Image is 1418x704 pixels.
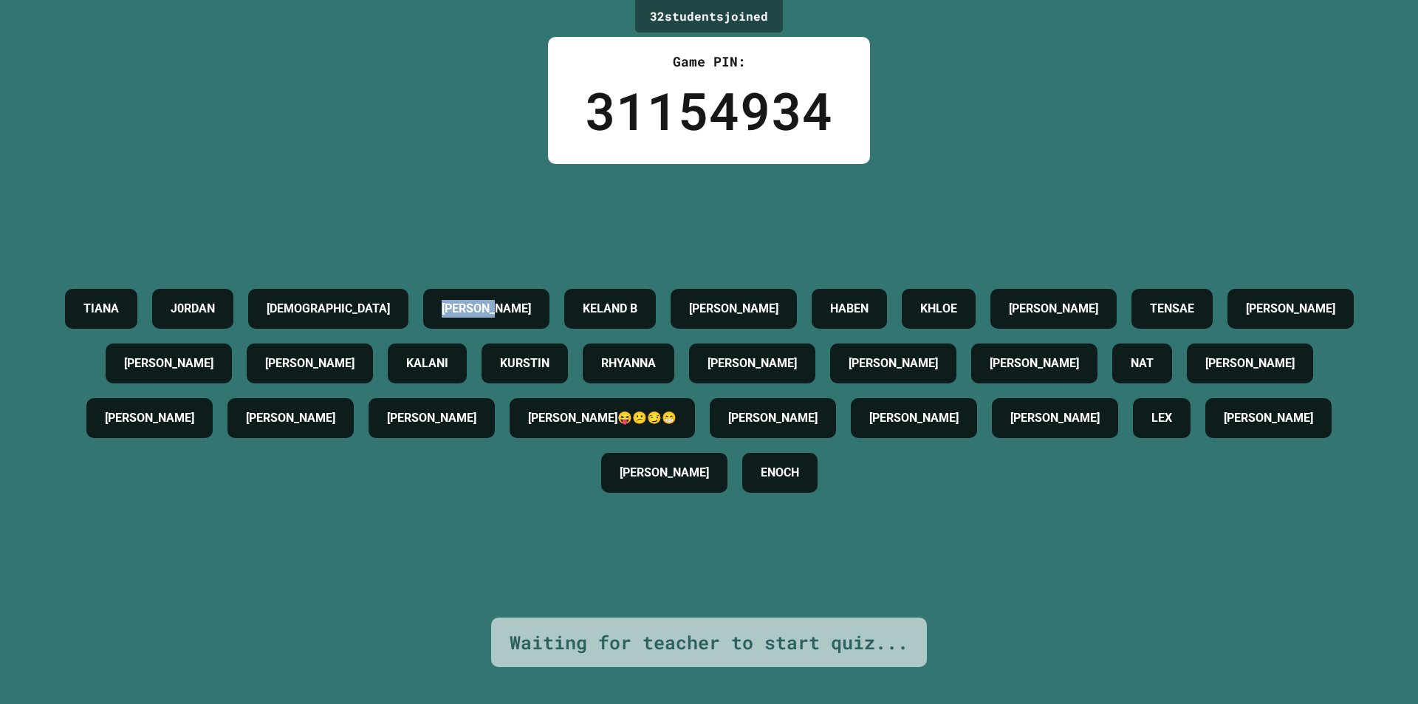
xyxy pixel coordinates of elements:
h4: [PERSON_NAME] [1205,355,1295,372]
div: Waiting for teacher to start quiz... [510,629,908,657]
h4: [PERSON_NAME] [265,355,354,372]
h4: [PERSON_NAME] [1246,300,1335,318]
h4: [PERSON_NAME]😝😕😏😁 [528,409,677,427]
h4: KELAND B [583,300,637,318]
h4: [PERSON_NAME] [689,300,778,318]
div: Game PIN: [585,52,833,72]
h4: [DEMOGRAPHIC_DATA] [267,300,390,318]
h4: KALANI [406,355,448,372]
h4: [PERSON_NAME] [387,409,476,427]
h4: [PERSON_NAME] [869,409,959,427]
h4: [PERSON_NAME] [1224,409,1313,427]
h4: TENSAE [1150,300,1194,318]
h4: RHYANNA [601,355,656,372]
h4: LEX [1151,409,1172,427]
h4: J0RDAN [171,300,215,318]
h4: NAT [1131,355,1154,372]
h4: KHLOE [920,300,957,318]
h4: [PERSON_NAME] [1009,300,1098,318]
h4: ENOCH [761,464,799,482]
div: 31154934 [585,72,833,149]
h4: TIANA [83,300,119,318]
h4: [PERSON_NAME] [246,409,335,427]
h4: [PERSON_NAME] [1010,409,1100,427]
h4: [PERSON_NAME] [124,355,213,372]
h4: [PERSON_NAME] [442,300,531,318]
h4: [PERSON_NAME] [849,355,938,372]
h4: [PERSON_NAME] [728,409,818,427]
h4: [PERSON_NAME] [990,355,1079,372]
h4: KURSTIN [500,355,549,372]
h4: [PERSON_NAME] [620,464,709,482]
h4: HABEN [830,300,869,318]
h4: [PERSON_NAME] [708,355,797,372]
h4: [PERSON_NAME] [105,409,194,427]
